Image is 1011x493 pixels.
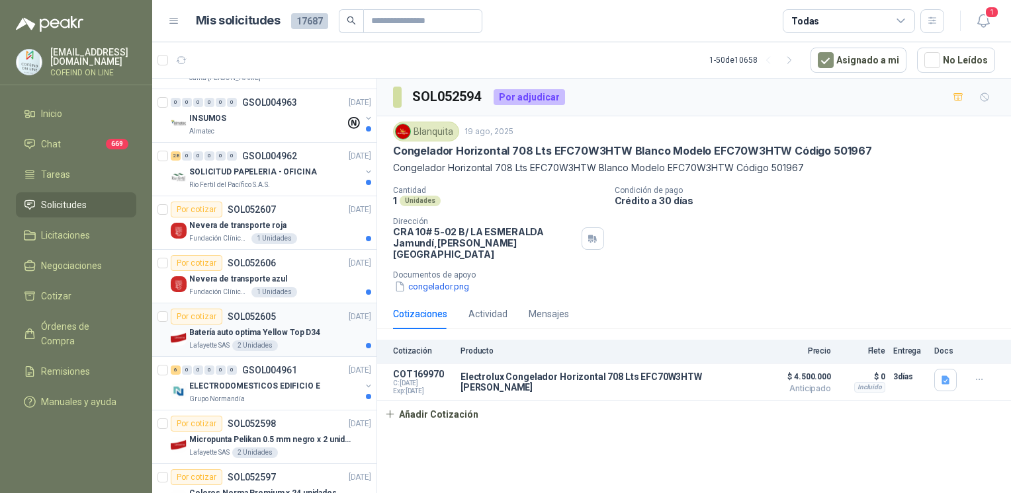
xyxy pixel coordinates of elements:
[41,364,90,379] span: Remisiones
[196,11,281,30] h1: Mis solicitudes
[396,124,410,139] img: Company Logo
[228,258,276,268] p: SOL052606
[171,148,374,190] a: 28 0 0 0 0 0 GSOL004962[DATE] Company LogoSOLICITUD PAPELERIA - OFICINARio Fertil del Pacífico S....
[41,258,102,273] span: Negociaciones
[182,365,192,375] div: 0
[171,223,187,239] img: Company Logo
[291,13,328,29] span: 17687
[765,369,831,385] span: $ 4.500.000
[50,69,136,77] p: COFEIND ON LINE
[189,394,245,404] p: Grupo Normandía
[171,95,374,137] a: 0 0 0 0 0 0 GSOL004963[DATE] Company LogoINSUMOSAlmatec
[171,276,187,292] img: Company Logo
[189,434,354,446] p: Micropunta Pelikan 0.5 mm negro x 2 unidades
[232,340,278,351] div: 2 Unidades
[251,233,297,244] div: 1 Unidades
[349,96,371,109] p: [DATE]
[171,469,222,485] div: Por cotizar
[152,250,376,303] a: Por cotizarSOL052606[DATE] Company LogoNevera de transporte azulFundación Clínica Shaio1 Unidades
[204,98,214,107] div: 0
[227,151,237,161] div: 0
[41,289,71,303] span: Cotizar
[893,346,926,356] p: Entrega
[393,270,1006,280] p: Documentos de apoyo
[171,330,187,346] img: Company Logo
[204,365,214,375] div: 0
[791,14,819,28] div: Todas
[17,50,42,75] img: Company Logo
[393,369,453,379] p: COT169970
[251,287,297,297] div: 1 Unidades
[171,116,187,132] img: Company Logo
[189,166,317,178] p: SOLICITUD PAPELERIA - OFICINA
[41,137,61,151] span: Chat
[16,223,136,248] a: Licitaciones
[393,217,576,226] p: Dirección
[228,473,276,482] p: SOL052597
[171,437,187,453] img: Company Logo
[839,346,885,356] p: Flete
[349,150,371,163] p: [DATE]
[16,132,136,157] a: Chat669
[393,195,397,206] p: 1
[228,205,276,214] p: SOL052607
[985,6,999,19] span: 1
[41,106,62,121] span: Inicio
[41,228,90,243] span: Licitaciones
[529,307,569,321] div: Mensajes
[152,196,376,250] a: Por cotizarSOL052607[DATE] Company LogoNevera de transporte rojaFundación Clínica Shaio1 Unidades
[811,48,906,73] button: Asignado a mi
[171,416,222,432] div: Por cotizar
[50,48,136,66] p: [EMAIL_ADDRESS][DOMAIN_NAME]
[171,309,222,324] div: Por cotizar
[216,365,226,375] div: 0
[971,9,995,33] button: 1
[16,314,136,354] a: Órdenes de Compra
[189,219,286,232] p: Nevera de transporte roja
[494,89,565,105] div: Por adjudicar
[171,365,181,375] div: 6
[232,447,278,458] div: 2 Unidades
[393,161,995,175] p: Congelador Horizontal 708 Lts EFC70W3HTW Blanco Modelo EFC70W3HTW Código 501967
[106,139,128,149] span: 669
[16,192,136,217] a: Solicitudes
[461,371,757,393] p: Electrolux Congelador Horizontal 708 Lts EFC70W3HTW [PERSON_NAME]
[377,401,486,428] button: Añadir Cotización
[615,186,1006,195] p: Condición de pago
[893,369,926,385] p: 3 días
[171,98,181,107] div: 0
[171,255,222,271] div: Por cotizar
[917,48,995,73] button: No Leídos
[227,365,237,375] div: 0
[189,273,287,285] p: Nevera de transporte azul
[347,16,356,25] span: search
[468,307,507,321] div: Actividad
[189,126,214,137] p: Almatec
[41,167,70,182] span: Tareas
[464,126,513,138] p: 19 ago, 2025
[189,180,270,190] p: Rio Fertil del Pacífico S.A.S.
[216,98,226,107] div: 0
[171,169,187,185] img: Company Logo
[393,122,459,141] div: Blanquita
[393,226,576,260] p: CRA 10# 5-02 B/ LA ESMERALDA Jamundí , [PERSON_NAME][GEOGRAPHIC_DATA]
[189,112,226,125] p: INSUMOS
[242,365,297,375] p: GSOL004961
[934,346,961,356] p: Docs
[393,144,872,158] p: Congelador Horizontal 708 Lts EFC70W3HTW Blanco Modelo EFC70W3HTW Código 501967
[16,389,136,414] a: Manuales y ayuda
[216,151,226,161] div: 0
[765,385,831,393] span: Anticipado
[193,151,203,161] div: 0
[16,253,136,278] a: Negociaciones
[412,87,483,107] h3: SOL052594
[228,419,276,428] p: SOL052598
[393,186,604,195] p: Cantidad
[193,98,203,107] div: 0
[171,151,181,161] div: 28
[393,280,470,293] button: congelador.png
[393,379,453,387] span: C: [DATE]
[16,284,136,309] a: Cotizar
[765,346,831,356] p: Precio
[189,380,320,393] p: ELECTRODOMESTICOS EDIFICIO E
